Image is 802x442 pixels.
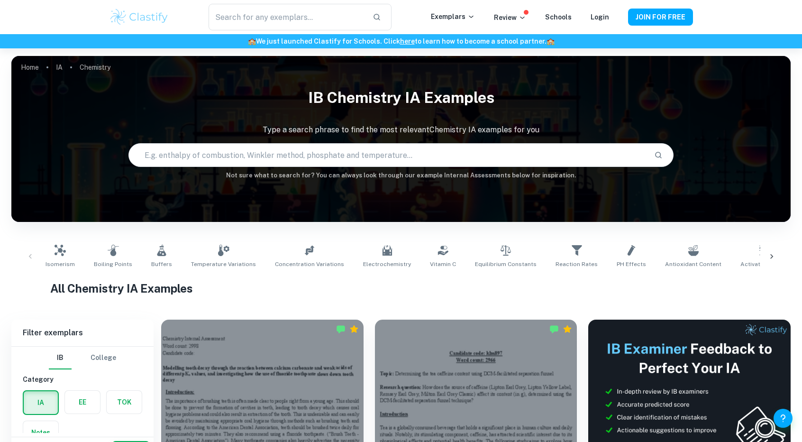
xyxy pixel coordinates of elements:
[91,347,116,369] button: College
[248,37,256,45] span: 🏫
[275,260,344,268] span: Concentration Variations
[400,37,415,45] a: here
[21,61,39,74] a: Home
[740,260,789,268] span: Activation Energy
[431,11,475,22] p: Exemplars
[151,260,172,268] span: Buffers
[65,391,100,414] button: EE
[547,37,555,45] span: 🏫
[50,280,752,297] h1: All Chemistry IA Examples
[94,260,132,268] span: Boiling Points
[11,124,791,136] p: Type a search phrase to find the most relevant Chemistry IA examples for you
[545,13,572,21] a: Schools
[617,260,646,268] span: pH Effects
[549,324,559,334] img: Marked
[49,347,72,369] button: IB
[24,391,58,414] button: IA
[49,347,116,369] div: Filter type choice
[591,13,609,21] a: Login
[563,324,572,334] div: Premium
[191,260,256,268] span: Temperature Variations
[80,62,110,73] p: Chemistry
[11,320,154,346] h6: Filter exemplars
[628,9,693,26] button: JOIN FOR FREE
[11,83,791,113] h1: IB Chemistry IA examples
[475,260,537,268] span: Equilibrium Constants
[56,61,63,74] a: IA
[336,324,346,334] img: Marked
[349,324,359,334] div: Premium
[774,409,793,428] button: Help and Feedback
[556,260,598,268] span: Reaction Rates
[665,260,721,268] span: Antioxidant Content
[109,8,169,27] img: Clastify logo
[430,260,456,268] span: Vitamin C
[494,12,526,23] p: Review
[2,36,800,46] h6: We just launched Clastify for Schools. Click to learn how to become a school partner.
[363,260,411,268] span: Electrochemistry
[107,391,142,414] button: TOK
[209,4,365,30] input: Search for any exemplars...
[46,260,75,268] span: Isomerism
[129,142,647,168] input: E.g. enthalpy of combustion, Winkler method, phosphate and temperature...
[11,171,791,180] h6: Not sure what to search for? You can always look through our example Internal Assessments below f...
[23,374,142,385] h6: Category
[650,147,666,163] button: Search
